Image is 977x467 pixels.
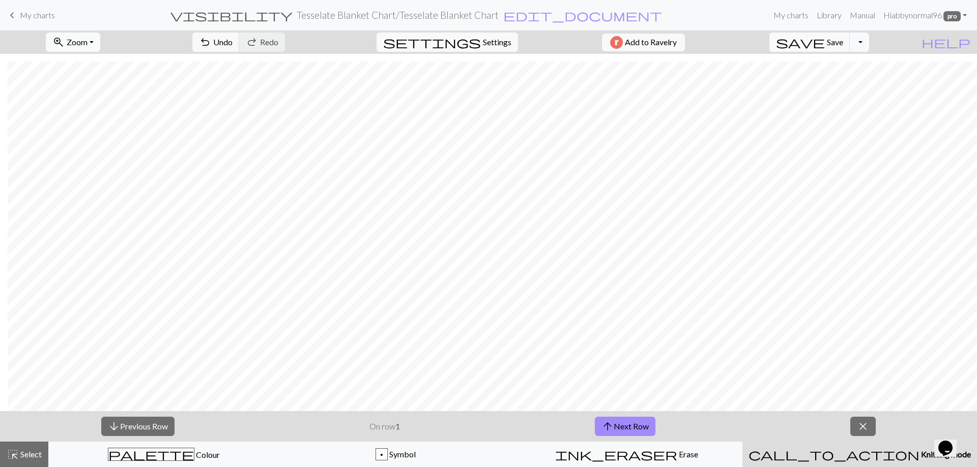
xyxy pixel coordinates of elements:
span: highlight_alt [7,447,19,461]
span: palette [108,447,194,461]
a: My charts [769,5,813,25]
button: Save [769,33,850,52]
span: undo [199,35,211,49]
span: Symbol [388,449,416,459]
span: Settings [483,36,511,48]
button: Zoom [46,33,100,52]
a: Manual [846,5,879,25]
span: Zoom [67,37,88,47]
a: Library [813,5,846,25]
span: Add to Ravelry [625,36,677,49]
span: save [776,35,825,49]
span: Knitting mode [919,449,971,459]
span: keyboard_arrow_left [6,8,18,22]
span: Colour [194,450,220,459]
span: visibility [170,8,293,22]
span: arrow_upward [601,419,614,433]
button: SettingsSettings [377,33,518,52]
strong: 1 [395,421,400,431]
span: Undo [213,37,233,47]
p: On row [369,420,400,432]
span: Select [19,449,42,459]
i: Settings [383,36,481,48]
iframe: chat widget [934,426,967,457]
a: My charts [6,7,55,24]
button: Colour [48,442,280,467]
span: zoom_in [52,35,65,49]
a: Hiabbynormal96 pro [879,5,971,25]
span: help [922,35,970,49]
span: close [857,419,869,433]
button: Add to Ravelry [602,34,685,51]
button: Erase [511,442,742,467]
button: Previous Row [101,417,175,436]
div: p [376,449,387,461]
span: arrow_downward [108,419,120,433]
span: ink_eraser [555,447,677,461]
span: edit_document [503,8,662,22]
span: settings [383,35,481,49]
span: My charts [20,10,55,20]
span: pro [943,11,961,21]
button: Next Row [595,417,655,436]
button: Undo [192,33,240,52]
span: Save [827,37,843,47]
span: call_to_action [749,447,919,461]
button: Knitting mode [742,442,977,467]
span: Erase [677,449,698,459]
button: p Symbol [280,442,511,467]
h2: Tesselate Blanket Chart / Tesselate Blanket Chart [297,9,499,21]
img: Ravelry [610,36,623,49]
